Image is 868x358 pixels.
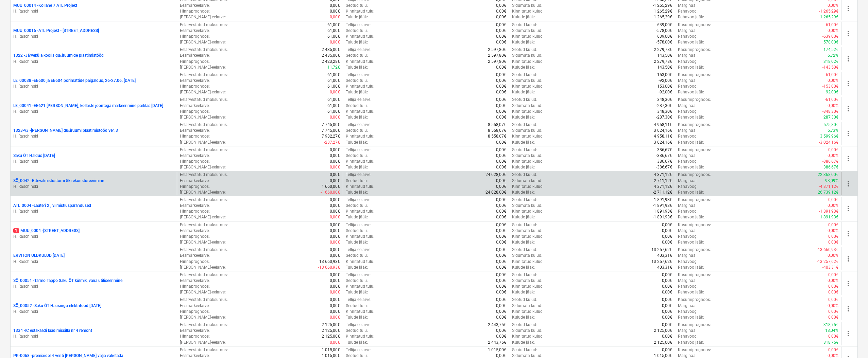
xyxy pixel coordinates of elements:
[346,184,374,190] p: Kinnitatud tulu :
[844,255,852,263] span: more_vert
[13,278,122,284] p: SÕ_00051 - Tarmo Tappo Saku ÕT külmik, vana utiliseerimine
[828,147,838,153] p: 0,00€
[330,3,340,8] p: 0,00€
[180,14,226,20] p: [PERSON_NAME]-eelarve :
[13,8,174,14] p: H. Raschinski
[321,190,340,195] p: -1 660,00€
[496,78,506,84] p: 0,00€
[322,184,340,190] p: 1 660,00€
[678,84,698,89] p: Rahavoog :
[496,147,506,153] p: 0,00€
[180,89,226,95] p: [PERSON_NAME]-eelarve :
[180,190,226,195] p: [PERSON_NAME]-eelarve :
[656,103,672,109] p: -287,30€
[512,153,542,159] p: Sidumata kulud :
[823,47,838,53] p: 174,52€
[13,284,174,289] p: H. Raschinski
[346,14,368,20] p: Tulude jääk :
[346,8,374,14] p: Kinnitatud tulu :
[496,109,506,114] p: 0,00€
[180,59,210,65] p: Hinnaprognoos :
[654,133,672,139] p: 4 958,11€
[678,103,698,109] p: Marginaal :
[678,72,711,78] p: Kasumiprognoos :
[322,133,340,139] p: 7 982,27€
[678,159,698,164] p: Rahavoog :
[13,3,174,14] div: MUU_00014 -Kollane 7 ATL ProjektH. Raschinski
[327,103,340,109] p: 61,00€
[678,184,698,190] p: Rahavoog :
[512,190,535,195] p: Kulude jääk :
[13,303,174,315] div: SÕ_00052 -Saku ÕT Hausingu elektritööd [DATE]H. Raschinski
[496,39,506,45] p: 0,00€
[512,89,535,95] p: Kulude jääk :
[653,3,672,8] p: -1 265,29€
[653,190,672,195] p: -2 711,12€
[180,184,210,190] p: Hinnaprognoos :
[346,109,374,114] p: Kinnitatud tulu :
[825,72,838,78] p: -61,00€
[657,109,672,114] p: 348,30€
[13,153,55,159] p: Saku ÕT Haldus [DATE]
[346,59,374,65] p: Kinnitatud tulu :
[823,122,838,128] p: 575,80€
[13,178,174,190] div: SÕ_0042 -Ettevalmistustorni 5k rekonstureerimineH. Raschinski
[346,97,371,103] p: Tellija eelarve :
[512,184,544,190] p: Kinnitatud kulud :
[512,109,544,114] p: Kinnitatud kulud :
[346,65,368,70] p: Tulude jääk :
[180,114,226,120] p: [PERSON_NAME]-eelarve :
[678,190,704,195] p: Rahavoo jääk :
[657,147,672,153] p: 386,67€
[678,153,698,159] p: Marginaal :
[822,109,838,114] p: -348,30€
[327,97,340,103] p: 61,00€
[512,8,544,14] p: Kinnitatud kulud :
[327,109,340,114] p: 61,00€
[322,128,340,133] p: 7 745,00€
[844,329,852,338] span: more_vert
[654,128,672,133] p: 3 024,16€
[180,103,210,109] p: Eesmärkeelarve :
[346,103,368,109] p: Seotud tulu :
[13,133,174,139] p: H. Raschinski
[496,72,506,78] p: 0,00€
[822,159,838,164] p: -386,67€
[844,180,852,188] span: more_vert
[678,122,711,128] p: Kasumiprognoos :
[180,28,210,34] p: Eesmärkeelarve :
[512,14,535,20] p: Kulude jääk :
[825,22,838,28] p: -61,00€
[512,133,544,139] p: Kinnitatud kulud :
[512,78,542,84] p: Sidumata kulud :
[13,78,136,84] p: LE_00038 - EE600 ja EE604 porimattide paigaldus, 26-27.06. [DATE]
[327,28,340,34] p: 61,00€
[496,97,506,103] p: 0,00€
[496,184,506,190] p: 0,00€
[678,164,704,170] p: Rahavoo jääk :
[346,140,368,145] p: Tulude jääk :
[654,59,672,65] p: 2 279,78€
[844,55,852,63] span: more_vert
[844,30,852,38] span: more_vert
[346,153,368,159] p: Seotud tulu :
[346,39,368,45] p: Tulude jääk :
[678,128,698,133] p: Marginaal :
[13,228,174,239] div: 1MUU_0004 -[STREET_ADDRESS]H. Raschinski
[657,22,672,28] p: 639,00€
[654,8,672,14] p: 1 265,29€
[496,153,506,159] p: 0,00€
[512,28,542,34] p: Sidumata kulud :
[823,59,838,65] p: 318,02€
[512,39,535,45] p: Kulude jääk :
[327,78,340,84] p: 61,00€
[678,14,704,20] p: Rahavoo jääk :
[820,133,838,139] p: 3 599,96€
[496,22,506,28] p: 0,00€
[13,303,101,309] p: SÕ_00052 - Saku ÕT Hausingu elektritööd [DATE]
[13,3,77,8] p: MUU_00014 - Kollane 7 ATL Projekt
[346,78,368,84] p: Seotud tulu :
[496,34,506,39] p: 0,00€
[346,89,368,95] p: Tulude jääk :
[678,53,698,58] p: Marginaal :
